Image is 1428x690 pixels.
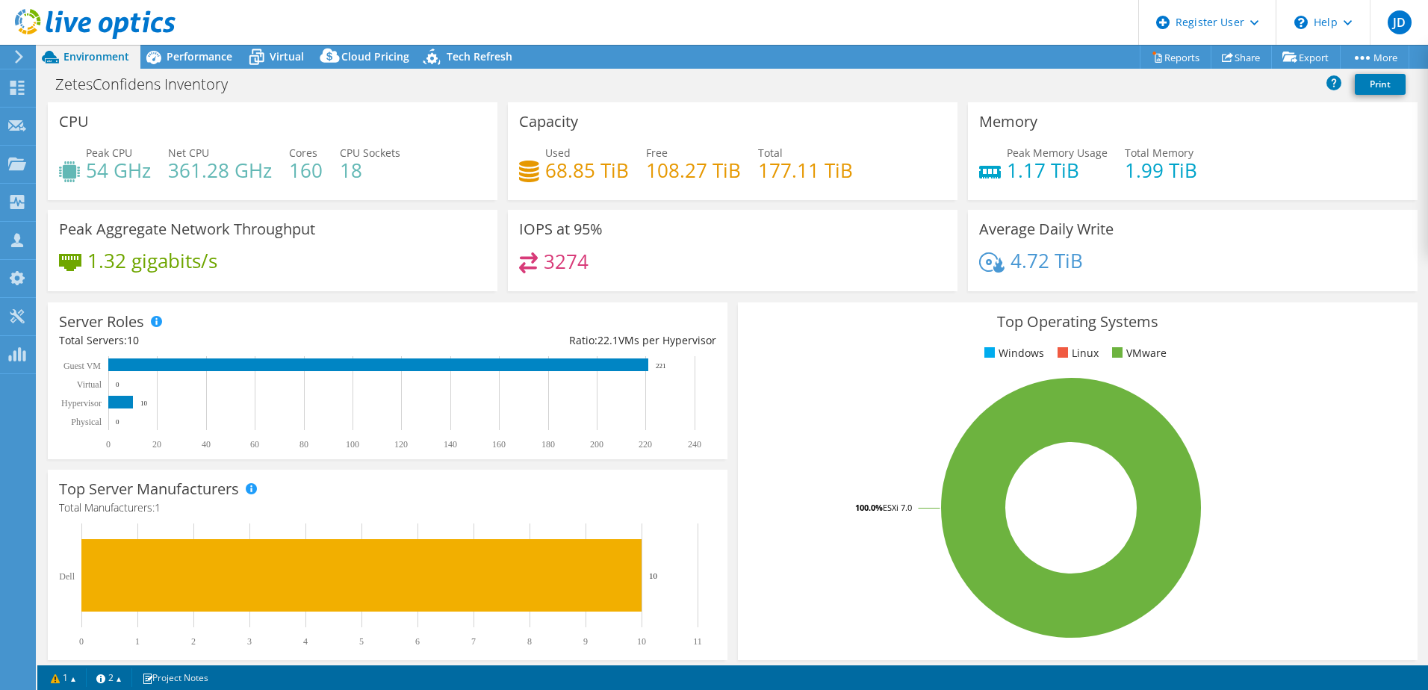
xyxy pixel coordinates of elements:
[247,636,252,647] text: 3
[637,636,646,647] text: 10
[388,332,716,349] div: Ratio: VMs per Hypervisor
[106,439,111,450] text: 0
[1140,46,1211,69] a: Reports
[1355,74,1406,95] a: Print
[270,49,304,63] span: Virtual
[127,333,139,347] span: 10
[693,636,702,647] text: 11
[1388,10,1412,34] span: JD
[1125,146,1193,160] span: Total Memory
[979,114,1037,130] h3: Memory
[63,361,101,371] text: Guest VM
[444,439,457,450] text: 140
[49,76,251,93] h1: ZetesConfidens Inventory
[59,221,315,237] h3: Peak Aggregate Network Throughput
[152,439,161,450] text: 20
[59,332,388,349] div: Total Servers:
[492,439,506,450] text: 160
[341,49,409,63] span: Cloud Pricing
[544,253,589,270] h4: 3274
[649,571,658,580] text: 10
[1294,16,1308,29] svg: \n
[359,636,364,647] text: 5
[415,636,420,647] text: 6
[71,417,102,427] text: Physical
[168,146,209,160] span: Net CPU
[883,502,912,513] tspan: ESXi 7.0
[140,400,148,407] text: 10
[59,571,75,582] text: Dell
[86,668,132,687] a: 2
[394,439,408,450] text: 120
[346,439,359,450] text: 100
[168,162,272,178] h4: 361.28 GHz
[979,221,1114,237] h3: Average Daily Write
[541,439,555,450] text: 180
[289,162,323,178] h4: 160
[79,636,84,647] text: 0
[527,636,532,647] text: 8
[86,146,132,160] span: Peak CPU
[639,439,652,450] text: 220
[1271,46,1341,69] a: Export
[340,162,400,178] h4: 18
[87,252,217,269] h4: 1.32 gigabits/s
[135,636,140,647] text: 1
[40,668,87,687] a: 1
[981,345,1044,361] li: Windows
[59,114,89,130] h3: CPU
[749,314,1406,330] h3: Top Operating Systems
[116,381,119,388] text: 0
[340,146,400,160] span: CPU Sockets
[583,636,588,647] text: 9
[519,114,578,130] h3: Capacity
[1125,162,1197,178] h4: 1.99 TiB
[167,49,232,63] span: Performance
[1108,345,1167,361] li: VMware
[646,146,668,160] span: Free
[191,636,196,647] text: 2
[597,333,618,347] span: 22.1
[61,398,102,408] text: Hypervisor
[447,49,512,63] span: Tech Refresh
[1211,46,1272,69] a: Share
[656,362,666,370] text: 221
[1011,252,1083,269] h4: 4.72 TiB
[299,439,308,450] text: 80
[646,162,741,178] h4: 108.27 TiB
[59,314,144,330] h3: Server Roles
[545,146,571,160] span: Used
[155,500,161,515] span: 1
[1054,345,1099,361] li: Linux
[63,49,129,63] span: Environment
[758,162,853,178] h4: 177.11 TiB
[131,668,219,687] a: Project Notes
[688,439,701,450] text: 240
[77,379,102,390] text: Virtual
[59,500,716,516] h4: Total Manufacturers:
[758,146,783,160] span: Total
[202,439,211,450] text: 40
[519,221,603,237] h3: IOPS at 95%
[86,162,151,178] h4: 54 GHz
[59,481,239,497] h3: Top Server Manufacturers
[1007,146,1108,160] span: Peak Memory Usage
[471,636,476,647] text: 7
[545,162,629,178] h4: 68.85 TiB
[250,439,259,450] text: 60
[116,418,119,426] text: 0
[303,636,308,647] text: 4
[1007,162,1108,178] h4: 1.17 TiB
[590,439,603,450] text: 200
[1340,46,1409,69] a: More
[289,146,317,160] span: Cores
[855,502,883,513] tspan: 100.0%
